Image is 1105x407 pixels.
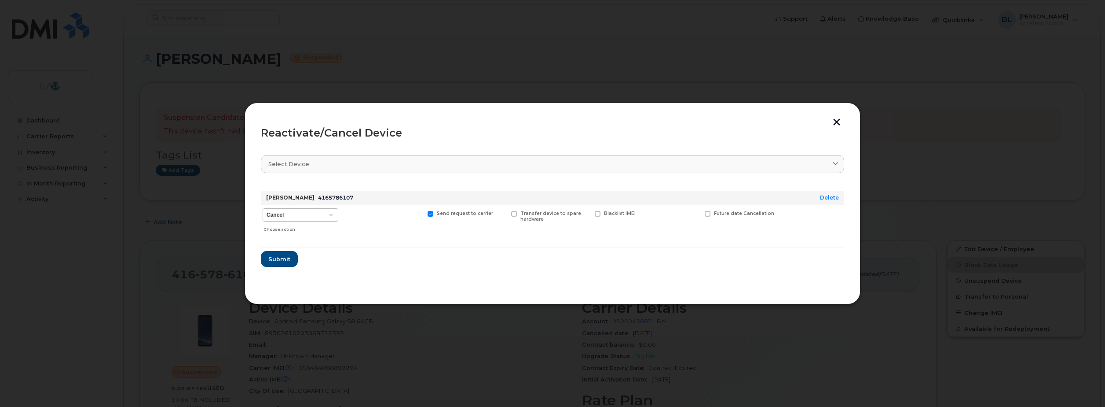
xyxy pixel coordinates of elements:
span: 4165786107 [318,194,353,201]
span: Blacklist IMEI [604,211,636,216]
span: Future date Cancellation [714,211,774,216]
span: Send request to carrier [437,211,493,216]
span: Transfer device to spare hardware [520,211,581,222]
a: Select device [261,155,844,173]
span: Submit [268,255,290,263]
a: Delete [820,194,839,201]
div: Choose action [263,222,338,233]
div: Reactivate/Cancel Device [261,128,844,138]
input: Transfer device to spare hardware [501,211,505,215]
input: Future date Cancellation [694,211,699,215]
input: Blacklist IMEI [584,211,589,215]
button: Submit [261,251,298,267]
span: Select device [268,160,309,168]
strong: [PERSON_NAME] [266,194,315,201]
input: Send request to carrier [417,211,421,215]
